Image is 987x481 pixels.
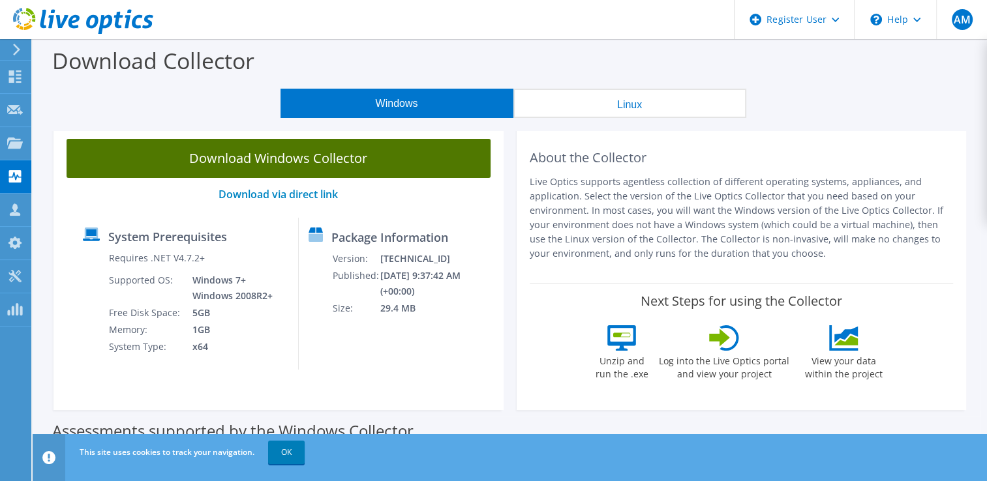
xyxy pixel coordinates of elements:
[952,9,973,30] span: AM
[108,304,183,321] td: Free Disk Space:
[268,441,305,464] a: OK
[183,304,275,321] td: 5GB
[332,300,380,317] td: Size:
[331,231,448,244] label: Package Information
[641,293,842,309] label: Next Steps for using the Collector
[108,321,183,338] td: Memory:
[332,250,380,267] td: Version:
[658,351,790,381] label: Log into the Live Optics portal and view your project
[219,187,338,201] a: Download via direct link
[183,321,275,338] td: 1GB
[380,300,497,317] td: 29.4 MB
[797,351,890,381] label: View your data within the project
[530,150,954,166] h2: About the Collector
[183,272,275,304] td: Windows 7+ Windows 2008R2+
[380,267,497,300] td: [DATE] 9:37:42 AM (+00:00)
[380,250,497,267] td: [TECHNICAL_ID]
[108,338,183,355] td: System Type:
[52,46,254,76] label: Download Collector
[108,230,227,243] label: System Prerequisites
[281,89,513,118] button: Windows
[109,252,205,265] label: Requires .NET V4.7.2+
[513,89,746,118] button: Linux
[183,338,275,355] td: x64
[870,14,882,25] svg: \n
[332,267,380,300] td: Published:
[592,351,652,381] label: Unzip and run the .exe
[80,446,254,458] span: This site uses cookies to track your navigation.
[52,424,414,437] label: Assessments supported by the Windows Collector
[108,272,183,304] td: Supported OS:
[530,175,954,261] p: Live Optics supports agentless collection of different operating systems, appliances, and applica...
[67,139,491,178] a: Download Windows Collector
